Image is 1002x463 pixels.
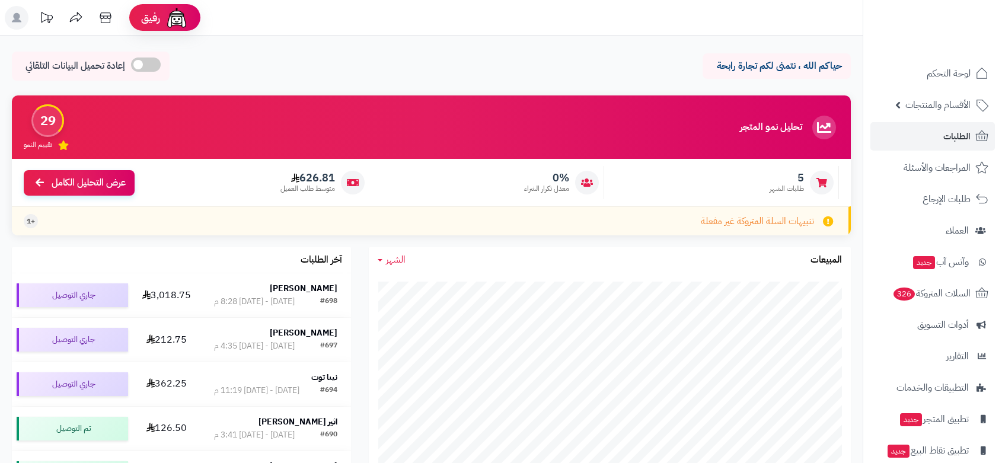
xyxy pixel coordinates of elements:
div: #698 [320,296,337,308]
a: الطلبات [870,122,995,151]
a: لوحة التحكم [870,59,995,88]
span: التقارير [946,348,969,365]
strong: [PERSON_NAME] [270,282,337,295]
div: #697 [320,340,337,352]
h3: آخر الطلبات [301,255,342,266]
strong: نينا توت [311,371,337,384]
div: جاري التوصيل [17,328,128,352]
td: 3,018.75 [133,273,200,317]
div: [DATE] - [DATE] 8:28 م [214,296,295,308]
span: 0% [524,171,569,184]
span: تطبيق نقاط البيع [886,442,969,459]
h3: تحليل نمو المتجر [740,122,802,133]
a: التقارير [870,342,995,371]
span: وآتس آب [912,254,969,270]
span: عرض التحليل الكامل [52,176,126,190]
span: جديد [888,445,910,458]
a: التطبيقات والخدمات [870,373,995,402]
td: 212.75 [133,318,200,362]
span: الشهر [386,253,406,267]
a: تحديثات المنصة [31,6,61,33]
div: تم التوصيل [17,417,128,440]
span: التطبيقات والخدمات [896,379,969,396]
img: ai-face.png [165,6,189,30]
span: 626.81 [280,171,335,184]
span: جديد [913,256,935,269]
div: #694 [320,385,337,397]
td: 362.25 [133,362,200,406]
span: معدل تكرار الشراء [524,184,569,194]
span: +1 [27,216,35,226]
a: العملاء [870,216,995,245]
span: تقييم النمو [24,140,52,150]
a: الشهر [378,253,406,267]
span: المراجعات والأسئلة [904,159,971,176]
span: أدوات التسويق [917,317,969,333]
span: 5 [770,171,804,184]
div: جاري التوصيل [17,283,128,307]
a: تطبيق المتجرجديد [870,405,995,433]
span: إعادة تحميل البيانات التلقائي [25,59,125,73]
div: #690 [320,429,337,441]
span: لوحة التحكم [927,65,971,82]
div: جاري التوصيل [17,372,128,396]
a: أدوات التسويق [870,311,995,339]
h3: المبيعات [810,255,842,266]
div: [DATE] - [DATE] 11:19 م [214,385,299,397]
span: الطلبات [943,128,971,145]
span: طلبات الإرجاع [923,191,971,207]
span: 326 [893,288,915,301]
p: حياكم الله ، نتمنى لكم تجارة رابحة [711,59,842,73]
span: جديد [900,413,922,426]
span: العملاء [946,222,969,239]
span: طلبات الشهر [770,184,804,194]
span: تطبيق المتجر [899,411,969,427]
td: 126.50 [133,407,200,451]
a: عرض التحليل الكامل [24,170,135,196]
span: السلات المتروكة [892,285,971,302]
a: السلات المتروكة326 [870,279,995,308]
a: وآتس آبجديد [870,248,995,276]
span: الأقسام والمنتجات [905,97,971,113]
span: تنبيهات السلة المتروكة غير مفعلة [701,215,814,228]
a: المراجعات والأسئلة [870,154,995,182]
strong: اثير [PERSON_NAME] [259,416,337,428]
span: رفيق [141,11,160,25]
a: طلبات الإرجاع [870,185,995,213]
div: [DATE] - [DATE] 4:35 م [214,340,295,352]
strong: [PERSON_NAME] [270,327,337,339]
div: [DATE] - [DATE] 3:41 م [214,429,295,441]
span: متوسط طلب العميل [280,184,335,194]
